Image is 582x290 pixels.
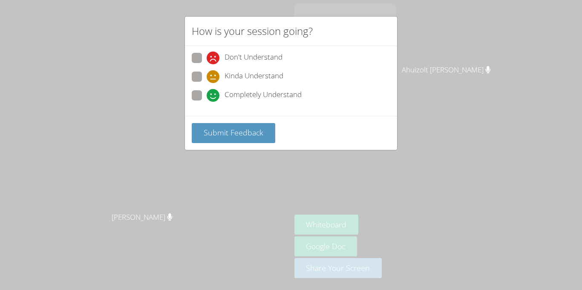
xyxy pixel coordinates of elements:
span: Submit Feedback [204,127,263,138]
span: Kinda Understand [225,70,283,83]
span: Don't Understand [225,52,282,64]
h2: How is your session going? [192,23,313,39]
span: Completely Understand [225,89,302,102]
button: Submit Feedback [192,123,275,143]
